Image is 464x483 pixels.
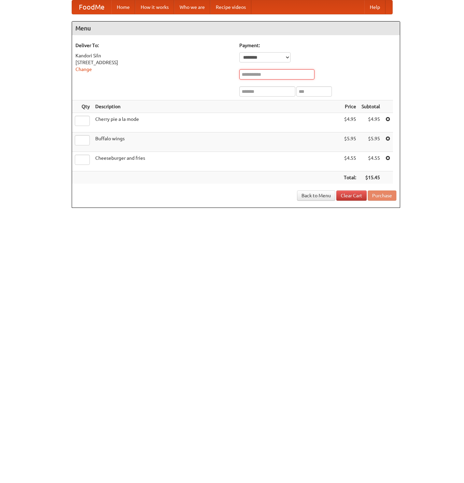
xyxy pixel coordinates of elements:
[364,0,385,14] a: Help
[239,42,396,49] h5: Payment:
[336,190,367,201] a: Clear Cart
[359,152,383,171] td: $4.55
[359,100,383,113] th: Subtotal
[341,132,359,152] td: $5.95
[341,152,359,171] td: $4.55
[341,113,359,132] td: $4.95
[341,100,359,113] th: Price
[72,100,93,113] th: Qty
[72,0,111,14] a: FoodMe
[93,100,341,113] th: Description
[93,132,341,152] td: Buffalo wings
[368,190,396,201] button: Purchase
[75,42,233,49] h5: Deliver To:
[93,152,341,171] td: Cheeseburger and fries
[111,0,135,14] a: Home
[75,59,233,66] div: [STREET_ADDRESS]
[359,171,383,184] th: $15.45
[174,0,210,14] a: Who we are
[359,113,383,132] td: $4.95
[297,190,335,201] a: Back to Menu
[135,0,174,14] a: How it works
[359,132,383,152] td: $5.95
[341,171,359,184] th: Total:
[93,113,341,132] td: Cherry pie a la mode
[210,0,251,14] a: Recipe videos
[75,67,92,72] a: Change
[75,52,233,59] div: Kandori Siln
[72,22,400,35] h4: Menu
